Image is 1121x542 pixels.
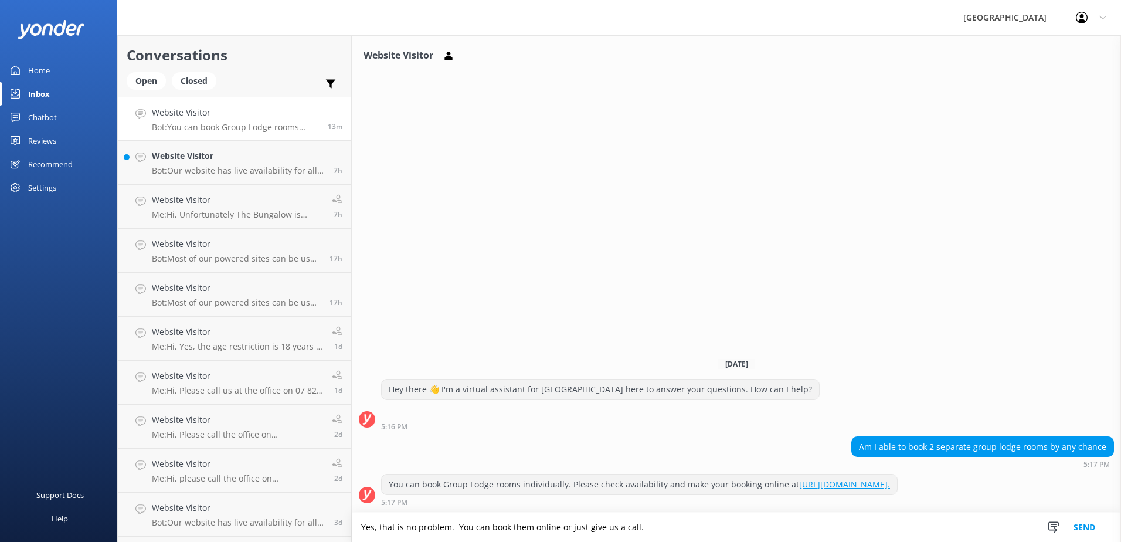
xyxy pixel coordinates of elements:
[334,429,342,439] span: Sep 15 2025 11:47am (UTC +12:00) Pacific/Auckland
[152,385,323,396] p: Me: Hi, Please call us at the office on 07 825 8283 between the hours of 8.30am and 6pm. Thanks R...
[28,129,56,153] div: Reviews
[152,502,325,514] h4: Website Visitor
[334,165,342,175] span: Sep 17 2025 09:54am (UTC +12:00) Pacific/Auckland
[118,229,351,273] a: Website VisitorBot:Most of our powered sites can be used for campervans, caravans, and tents.17h
[127,74,172,87] a: Open
[28,106,57,129] div: Chatbot
[152,209,323,220] p: Me: Hi, Unfortunately The Bungalow is currently not available as we are doing some maintenance on...
[36,483,84,507] div: Support Docs
[334,209,342,219] span: Sep 17 2025 09:37am (UTC +12:00) Pacific/Auckland
[334,341,342,351] span: Sep 16 2025 10:17am (UTC +12:00) Pacific/Auckland
[381,424,407,431] strong: 5:16 PM
[1062,513,1106,542] button: Send
[28,82,50,106] div: Inbox
[152,253,321,264] p: Bot: Most of our powered sites can be used for campervans, caravans, and tents.
[381,498,898,506] div: Sep 17 2025 05:17pm (UTC +12:00) Pacific/Auckland
[28,176,56,199] div: Settings
[382,380,819,399] div: Hey there 👋 I'm a virtual assistant for [GEOGRAPHIC_DATA] here to answer your questions. How can ...
[172,72,216,90] div: Closed
[152,341,323,352] p: Me: Hi, Yes, the age restriction is 18 years - all guests onsite must be over 18 (ID's required) ...
[152,326,323,338] h4: Website Visitor
[172,74,222,87] a: Closed
[152,194,323,206] h4: Website Visitor
[127,44,342,66] h2: Conversations
[152,282,321,294] h4: Website Visitor
[118,97,351,141] a: Website VisitorBot:You can book Group Lodge rooms individually. Please check availability and mak...
[127,72,166,90] div: Open
[799,479,890,490] a: [URL][DOMAIN_NAME].
[334,473,342,483] span: Sep 15 2025 11:46am (UTC +12:00) Pacific/Auckland
[152,458,323,470] h4: Website Visitor
[118,493,351,537] a: Website VisitorBot:Our website has live availability for all of our accommodation options. Please...
[718,359,755,369] span: [DATE]
[118,185,351,229] a: Website VisitorMe:Hi, Unfortunately The Bungalow is currently not available as we are doing some ...
[381,422,820,431] div: Sep 17 2025 05:16pm (UTC +12:00) Pacific/Auckland
[28,153,73,176] div: Recommend
[152,517,325,528] p: Bot: Our website has live availability for all of our accommodation options. Please check [URL][D...
[118,449,351,493] a: Website VisitorMe:Hi, please call the office on [PHONE_NUMBER] between the hours 8.30 and 6pm to ...
[152,106,319,119] h4: Website Visitor
[152,297,321,308] p: Bot: Most of our powered sites can be used for campervans, caravans, and tents.
[152,238,321,250] h4: Website Visitor
[352,513,1121,542] textarea: Yes, that is no problem. You can book them online or just give us a call.
[328,121,342,131] span: Sep 17 2025 05:17pm (UTC +12:00) Pacific/Auckland
[152,370,323,382] h4: Website Visitor
[851,460,1114,468] div: Sep 17 2025 05:17pm (UTC +12:00) Pacific/Auckland
[18,20,85,39] img: yonder-white-logo.png
[334,517,342,527] span: Sep 14 2025 02:34pm (UTC +12:00) Pacific/Auckland
[381,499,407,506] strong: 5:17 PM
[118,405,351,449] a: Website VisitorMe:Hi, Please call the office on [PHONE_NUMBER] between the hours of 8.30am and 6p...
[152,414,323,426] h4: Website Visitor
[364,48,433,63] h3: Website Visitor
[52,507,68,530] div: Help
[1083,461,1110,468] strong: 5:17 PM
[329,297,342,307] span: Sep 16 2025 11:33pm (UTC +12:00) Pacific/Auckland
[118,141,351,185] a: Website VisitorBot:Our website has live availability for all of our accommodation options. You ca...
[152,473,323,484] p: Me: Hi, please call the office on [PHONE_NUMBER] between the hours 8.30 and 6pm to discuss your r...
[329,253,342,263] span: Sep 16 2025 11:35pm (UTC +12:00) Pacific/Auckland
[118,317,351,361] a: Website VisitorMe:Hi, Yes, the age restriction is 18 years - all guests onsite must be over 18 (I...
[118,361,351,405] a: Website VisitorMe:Hi, Please call us at the office on 07 825 8283 between the hours of 8.30am and...
[118,273,351,317] a: Website VisitorBot:Most of our powered sites can be used for campervans, caravans, and tents.17h
[852,437,1113,457] div: Am I able to book 2 separate group lodge rooms by any chance
[382,475,897,494] div: You can book Group Lodge rooms individually. Please check availability and make your booking onli...
[334,385,342,395] span: Sep 15 2025 05:56pm (UTC +12:00) Pacific/Auckland
[152,122,319,133] p: Bot: You can book Group Lodge rooms individually. Please check availability and make your booking...
[152,429,323,440] p: Me: Hi, Please call the office on [PHONE_NUMBER] between the hours of 8.30am and 6pm to discuss y...
[152,165,325,176] p: Bot: Our website has live availability for all of our accommodation options. You can check for ca...
[152,150,325,162] h4: Website Visitor
[28,59,50,82] div: Home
